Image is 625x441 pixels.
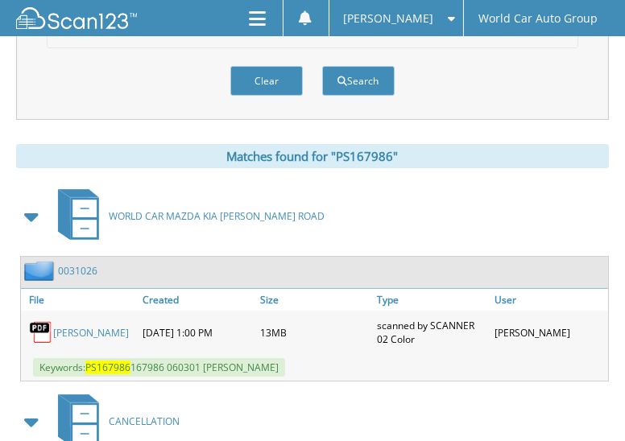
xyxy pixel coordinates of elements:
span: Keywords: 167986 060301 [PERSON_NAME] [33,358,285,377]
img: PDF.png [29,320,53,344]
span: World Car Auto Group [478,14,598,23]
a: Size [256,289,374,311]
div: Matches found for "PS167986" [16,144,609,168]
iframe: Chat Widget [544,364,625,441]
div: 13MB [256,315,374,350]
div: [PERSON_NAME] [490,315,608,350]
span: CANCELLATION [109,414,180,428]
a: Type [373,289,490,311]
div: [DATE] 1:00 PM [139,315,256,350]
span: [PERSON_NAME] [343,14,433,23]
span: PS167986 [85,361,130,374]
img: scan123-logo-white.svg [16,7,137,29]
div: scanned by SCANNER 02 Color [373,315,490,350]
span: WORLD CAR MAZDA KIA [PERSON_NAME] ROAD [109,209,325,223]
img: folder2.png [24,261,58,281]
a: WORLD CAR MAZDA KIA [PERSON_NAME] ROAD [48,184,325,248]
a: [PERSON_NAME] [53,326,129,340]
a: File [21,289,139,311]
a: Created [139,289,256,311]
button: Clear [230,66,303,96]
a: User [490,289,608,311]
button: Search [322,66,395,96]
a: 0031026 [58,264,97,278]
